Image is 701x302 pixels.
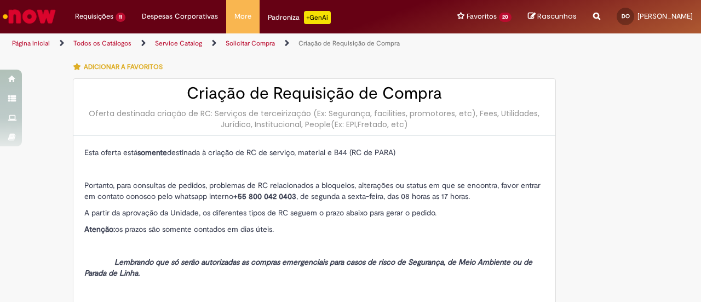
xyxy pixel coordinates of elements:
img: ServiceNow [1,5,58,27]
span: [PERSON_NAME] [637,12,693,21]
strong: +55 800 042 0403 [233,191,296,201]
p: Portanto, para consultas de pedidos, problemas de RC relacionados a bloqueios, alterações ou stat... [84,180,544,202]
p: +GenAi [304,11,331,24]
strong: Atenção: [84,224,115,234]
span: Requisições [75,11,113,22]
span: 20 [499,13,512,22]
p: A partir da aprovação da Unidade, os diferentes tipos de RC seguem o prazo abaixo para gerar o pe... [84,207,544,218]
span: Rascunhos [537,11,577,21]
span: Adicionar a Favoritos [84,62,163,71]
button: Adicionar a Favoritos [73,55,169,78]
div: Padroniza [268,11,331,24]
a: Rascunhos [528,12,577,22]
a: Página inicial [12,39,50,48]
span: 11 [116,13,125,22]
p: os prazos são somente contados em dias úteis. [84,224,544,235]
span: More [234,11,251,22]
strong: somente [137,147,167,157]
span: Favoritos [467,11,497,22]
p: Esta oferta está destinada à criação de RC de serviço, material e B44 (RC de PARA) [84,147,544,158]
a: Todos os Catálogos [73,39,131,48]
a: Criação de Requisição de Compra [298,39,400,48]
a: Service Catalog [155,39,202,48]
em: Lembrando que só serão autorizadas as compras emergenciais para casos de risco de Segurança, de M... [84,257,532,278]
a: Solicitar Compra [226,39,275,48]
ul: Trilhas de página [8,33,459,54]
span: Despesas Corporativas [142,11,218,22]
div: Oferta destinada criação de RC: Serviços de terceirização (Ex: Segurança, facilities, promotores,... [84,108,544,130]
span: DO [622,13,630,20]
h2: Criação de Requisição de Compra [84,84,544,102]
